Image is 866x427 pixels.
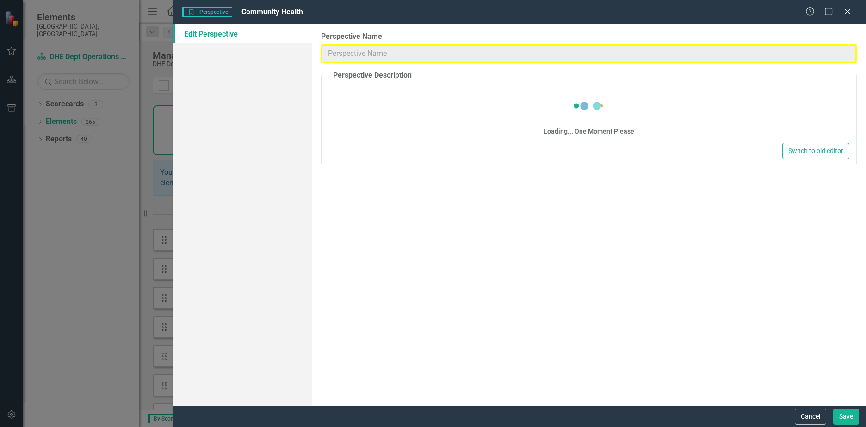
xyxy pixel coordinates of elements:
button: Cancel [795,409,826,425]
span: Perspective [182,7,232,17]
input: Scanning by Zero Phishing [321,44,857,63]
legend: Perspective Description [328,70,416,81]
label: Perspective Name [321,31,857,42]
button: Save [833,409,859,425]
div: Loading... One Moment Please [544,127,634,136]
button: Switch to old editor [782,143,849,159]
span: Community Health [241,7,303,16]
a: Edit Perspective [173,24,312,43]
